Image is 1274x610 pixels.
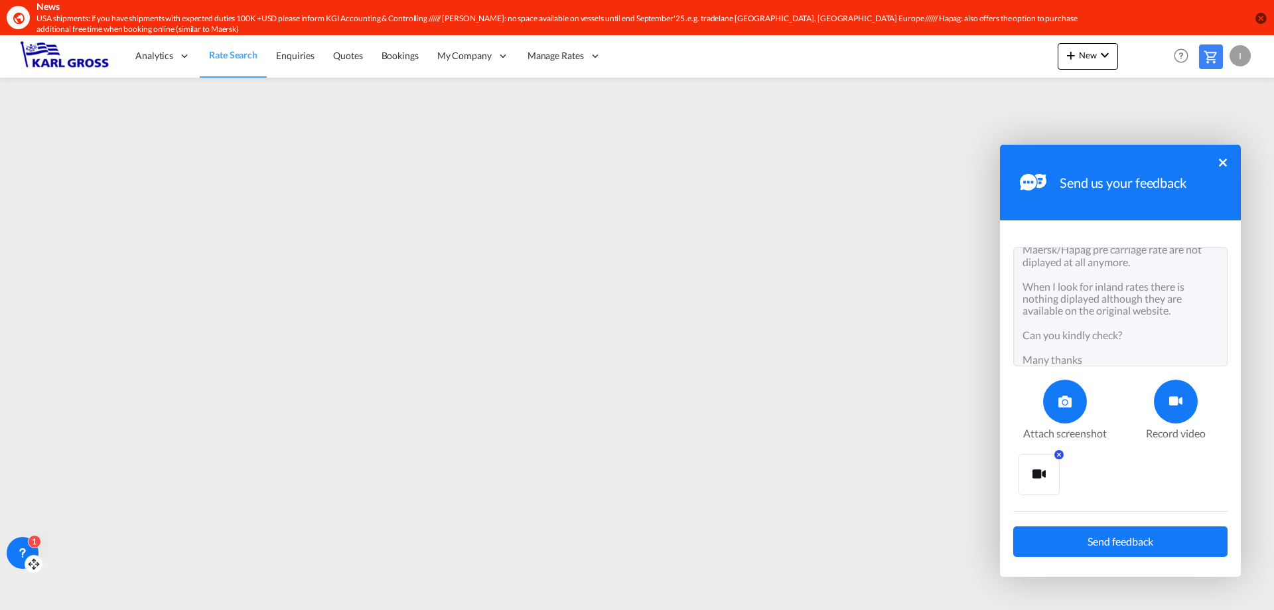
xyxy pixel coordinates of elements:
button: icon-close-circle [1254,11,1267,25]
a: Bookings [372,35,428,78]
div: Manage Rates [518,35,610,78]
span: Analytics [135,49,173,62]
md-icon: icon-plus 400-fg [1063,47,1079,63]
div: My Company [428,35,518,78]
span: Quotes [333,50,362,61]
div: Analytics [126,35,200,78]
div: USA shipments: if you have shipments with expected duties 100K +USD please inform KGI Accounting ... [36,13,1078,36]
a: Quotes [324,35,372,78]
md-icon: icon-earth [12,11,25,25]
span: Help [1170,44,1192,67]
span: Bookings [382,50,419,61]
span: Enquiries [276,50,315,61]
img: 3269c73066d711f095e541db4db89301.png [20,41,109,71]
div: I [1230,45,1251,66]
span: My Company [437,49,492,62]
span: Rate Search [209,49,257,60]
div: Help [1170,44,1199,68]
md-icon: icon-chevron-down [1097,47,1113,63]
span: Manage Rates [528,49,584,62]
a: Enquiries [267,35,324,78]
a: Rate Search [200,35,267,78]
button: icon-plus 400-fgNewicon-chevron-down [1058,43,1118,70]
span: New [1063,50,1113,60]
